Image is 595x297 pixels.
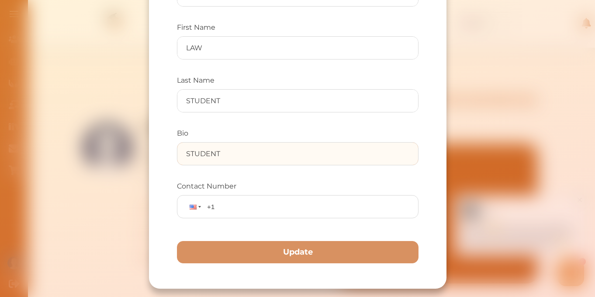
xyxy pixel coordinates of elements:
[177,143,418,165] input: Enter your bio
[177,241,419,263] button: Update
[177,75,419,86] p: Last Name
[177,37,418,59] input: Enter your first name
[174,47,182,56] span: 🌟
[76,30,192,56] p: Hey there If you have any questions, I'm here to help! Just text back 'Hi' and choose from the fo...
[194,65,201,72] i: 1
[98,14,108,23] div: Nini
[104,30,112,38] span: 👋
[177,22,419,33] p: First Name
[177,128,419,139] p: Bio
[177,181,419,192] p: Contact Number
[186,196,317,218] input: 1 (702) 123-4567
[76,9,93,25] img: Nini
[177,90,418,112] input: Enter your last name
[186,196,203,218] div: United States: + 1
